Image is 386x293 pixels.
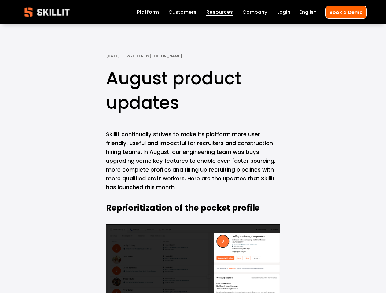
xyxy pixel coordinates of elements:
[206,8,233,16] a: folder dropdown
[19,3,75,21] img: Skillit
[106,53,120,59] span: [DATE]
[206,9,233,16] span: Resources
[106,66,280,115] h1: August product updates
[137,8,159,16] a: Platform
[106,201,259,215] strong: Reprioritization of the pocket profile
[149,53,182,59] a: [PERSON_NAME]
[127,54,182,58] div: Written By
[299,8,317,16] div: language picker
[168,8,197,16] a: Customers
[277,8,290,16] a: Login
[325,6,367,18] a: Book a Demo
[242,8,267,16] a: Company
[299,9,317,16] span: English
[106,130,280,192] p: Skillit continually strives to make its platform more user friendly, useful and impactful for rec...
